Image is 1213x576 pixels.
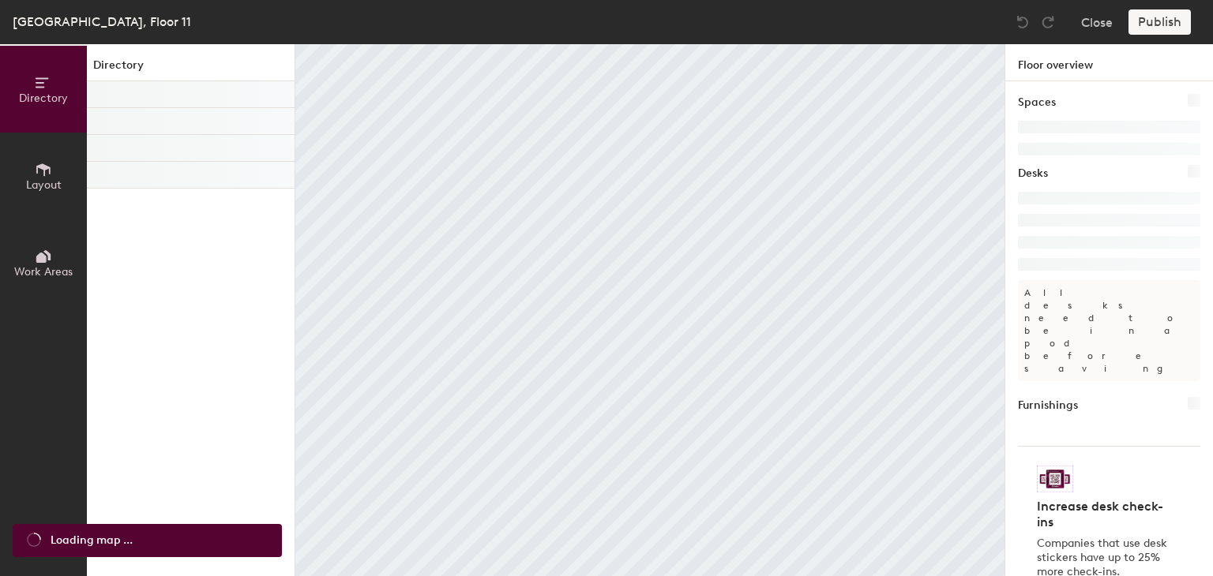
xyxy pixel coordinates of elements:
[1037,466,1073,492] img: Sticker logo
[1018,397,1078,414] h1: Furnishings
[1040,14,1056,30] img: Redo
[1081,9,1113,35] button: Close
[19,92,68,105] span: Directory
[295,44,1005,576] canvas: Map
[1018,165,1048,182] h1: Desks
[87,57,295,81] h1: Directory
[1015,14,1031,30] img: Undo
[1018,280,1200,381] p: All desks need to be in a pod before saving
[1005,44,1213,81] h1: Floor overview
[1018,94,1056,111] h1: Spaces
[51,532,133,549] span: Loading map ...
[13,12,191,32] div: [GEOGRAPHIC_DATA], Floor 11
[1037,499,1172,530] h4: Increase desk check-ins
[14,265,73,279] span: Work Areas
[26,178,62,192] span: Layout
